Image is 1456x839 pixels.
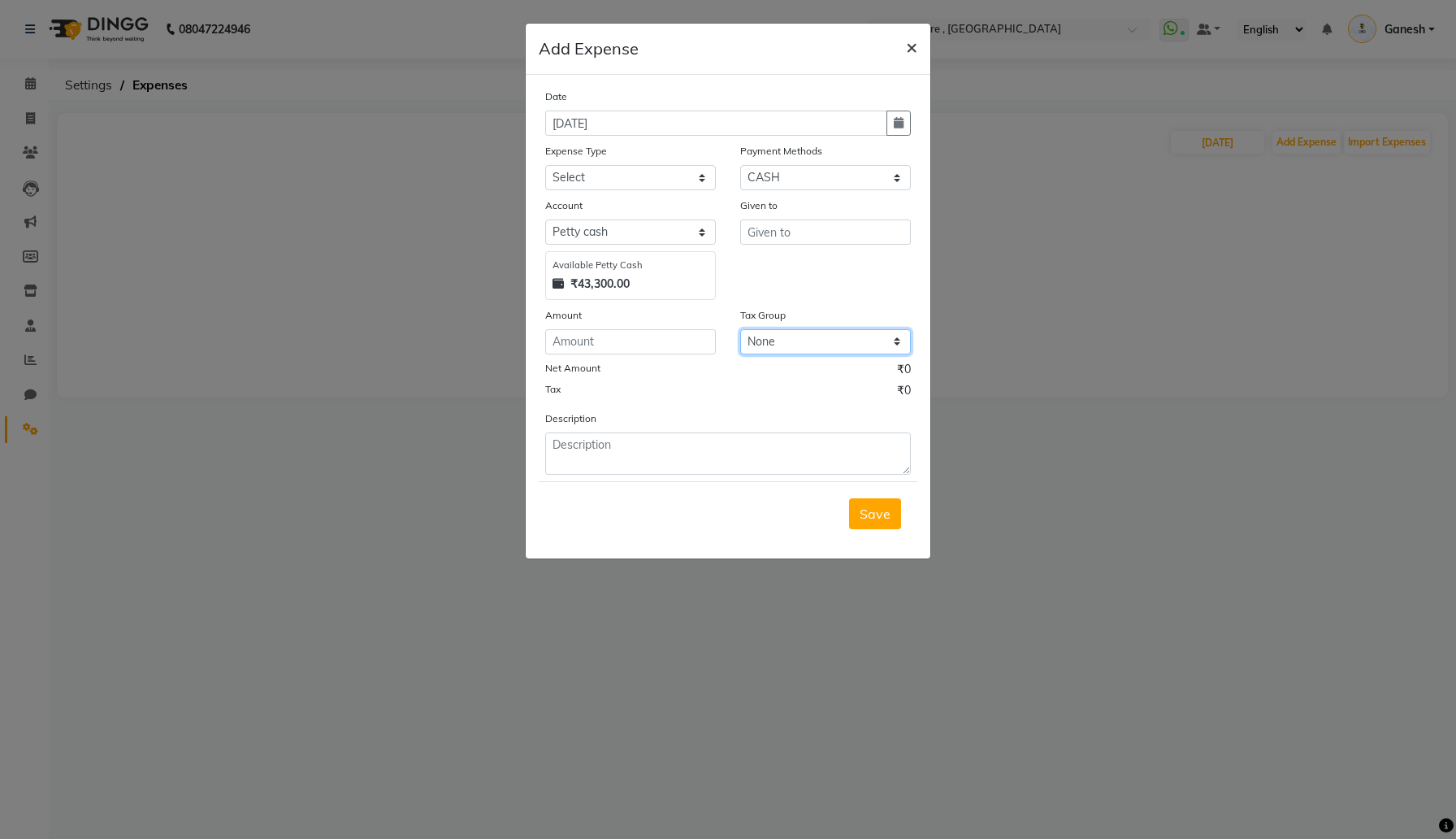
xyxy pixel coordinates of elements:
[545,329,716,354] input: Amount
[545,89,567,104] label: Date
[545,361,600,376] label: Net Amount
[545,382,561,397] label: Tax
[897,382,911,403] span: ₹0
[860,506,890,522] span: Save
[849,498,901,529] button: Save
[539,37,639,61] h5: Add Expense
[740,308,786,323] label: Tax Group
[906,34,917,59] span: ×
[740,144,822,159] label: Payment Methods
[545,411,596,426] label: Description
[740,198,778,213] label: Given to
[893,24,930,69] button: Close
[545,198,583,213] label: Account
[570,276,630,293] strong: ₹43,300.00
[545,144,607,159] label: Expense Type
[545,308,582,323] label: Amount
[897,361,911,382] span: ₹0
[740,220,911,245] input: Given to
[552,259,708,272] div: Available Petty Cash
